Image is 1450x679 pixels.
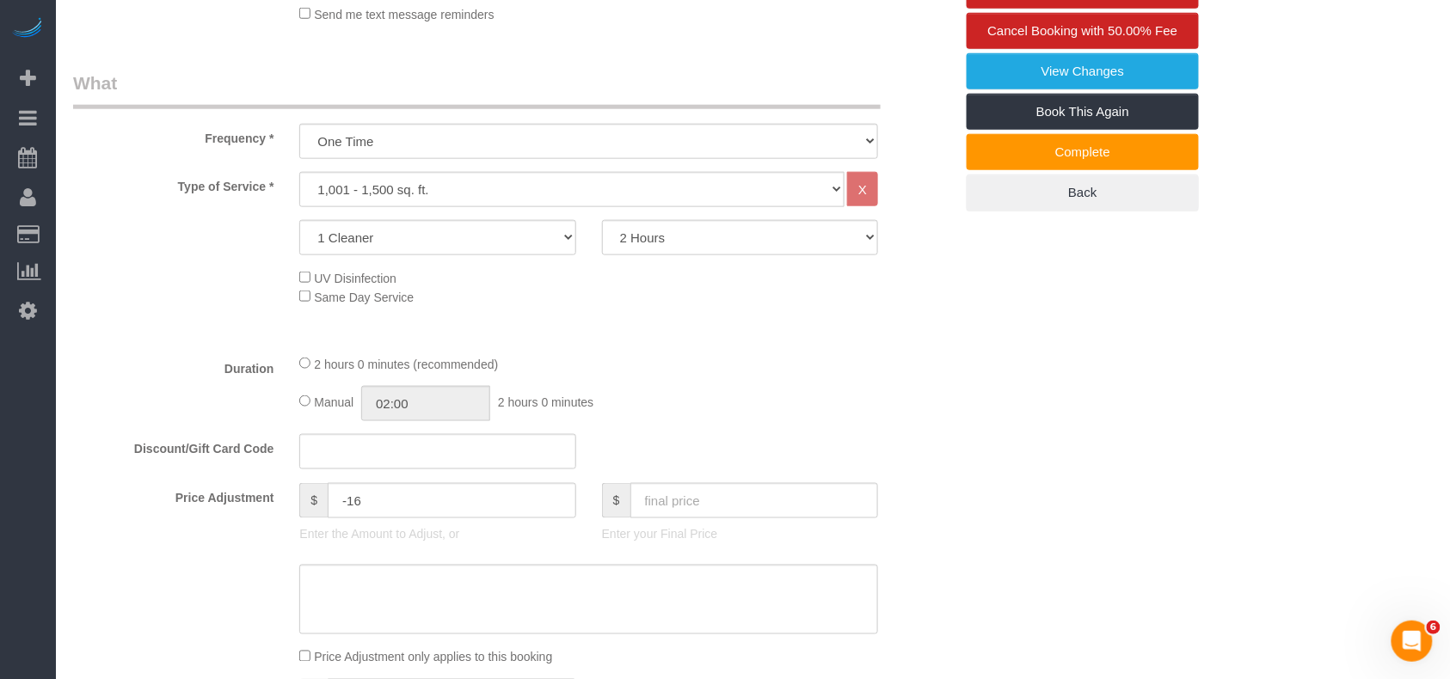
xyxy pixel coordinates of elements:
span: 6 [1427,621,1441,634]
a: Complete [967,134,1199,170]
a: Cancel Booking with 50.00% Fee [967,13,1199,49]
label: Type of Service * [60,172,286,195]
span: $ [602,483,630,518]
label: Frequency * [60,124,286,147]
span: $ [299,483,328,518]
p: Enter your Final Price [602,526,878,543]
span: UV Disinfection [314,272,396,285]
span: Price Adjustment only applies to this booking [314,651,552,664]
span: Send me text message reminders [314,8,494,21]
img: Automaid Logo [10,17,45,41]
span: 2 hours 0 minutes (recommended) [314,358,498,371]
span: 2 hours 0 minutes [498,395,593,409]
input: final price [630,483,879,518]
label: Price Adjustment [60,483,286,506]
a: View Changes [967,53,1199,89]
span: Same Day Service [314,291,414,304]
label: Duration [60,354,286,377]
p: Enter the Amount to Adjust, or [299,526,575,543]
a: Back [967,174,1199,211]
label: Discount/Gift Card Code [60,434,286,457]
legend: What [73,70,881,109]
iframe: Intercom live chat [1392,621,1433,662]
span: Manual [314,395,353,409]
a: Book This Again [967,94,1199,130]
span: Cancel Booking with 50.00% Fee [988,23,1178,38]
